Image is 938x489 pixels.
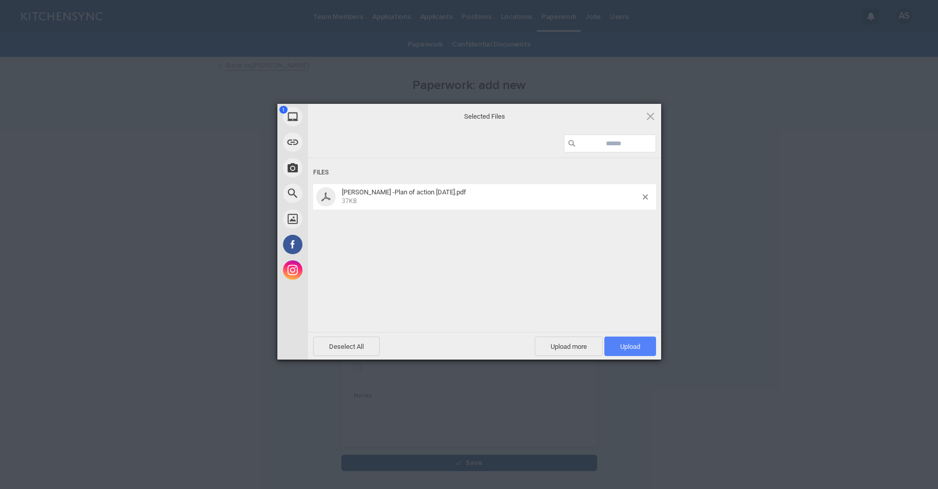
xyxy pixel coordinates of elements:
[277,155,400,181] div: Take Photo
[313,163,656,182] div: Files
[277,257,400,283] div: Instagram
[277,206,400,232] div: Unsplash
[342,188,466,196] span: [PERSON_NAME] -Plan of action [DATE].pdf
[620,343,640,350] span: Upload
[277,232,400,257] div: Facebook
[339,188,643,205] span: Rachel Deane -Plan of action 7.18.25.pdf
[604,337,656,356] span: Upload
[277,104,400,129] div: My Device
[535,337,603,356] span: Upload more
[277,181,400,206] div: Web Search
[382,112,587,121] span: Selected Files
[645,110,656,122] span: Click here or hit ESC to close picker
[313,337,380,356] span: Deselect All
[279,106,288,114] span: 1
[277,129,400,155] div: Link (URL)
[342,197,357,205] span: 37KB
